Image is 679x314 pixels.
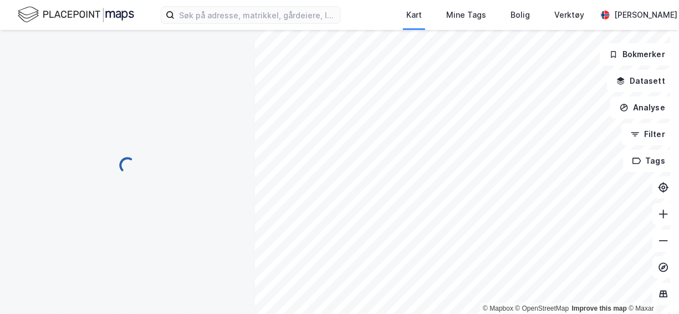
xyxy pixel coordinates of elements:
div: Verktøy [554,8,584,22]
div: [PERSON_NAME] [614,8,677,22]
div: Bolig [510,8,530,22]
input: Søk på adresse, matrikkel, gårdeiere, leietakere eller personer [175,7,340,23]
a: Mapbox [483,305,513,312]
button: Analyse [610,97,675,119]
div: Kontrollprogram for chat [624,261,679,314]
a: Improve this map [572,305,627,312]
a: OpenStreetMap [515,305,569,312]
div: Mine Tags [446,8,486,22]
div: Kart [406,8,422,22]
img: logo.f888ab2527a4732fd821a326f86c7f29.svg [18,5,134,24]
button: Datasett [607,70,675,92]
iframe: Chat Widget [624,261,679,314]
button: Filter [621,123,675,145]
button: Bokmerker [600,43,675,65]
img: spinner.a6d8c91a73a9ac5275cf975e30b51cfb.svg [119,156,136,174]
button: Tags [623,150,675,172]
